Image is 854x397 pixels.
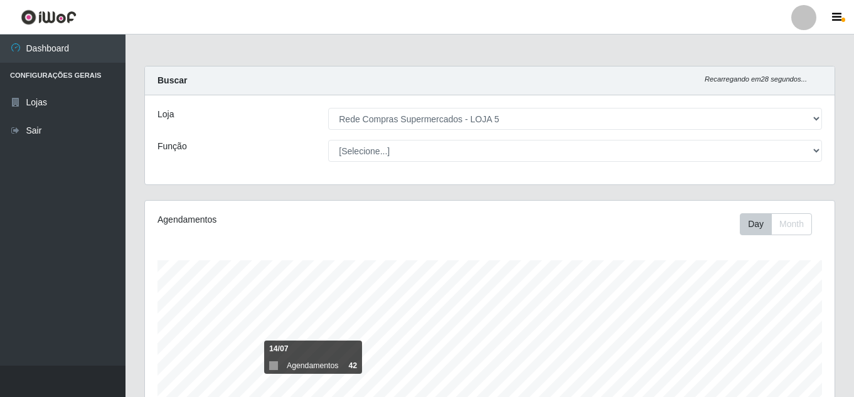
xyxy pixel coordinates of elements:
div: Toolbar with button groups [740,213,822,235]
label: Loja [157,108,174,121]
img: CoreUI Logo [21,9,77,25]
strong: Buscar [157,75,187,85]
button: Day [740,213,772,235]
button: Month [771,213,812,235]
div: Agendamentos [157,213,424,226]
div: First group [740,213,812,235]
i: Recarregando em 28 segundos... [705,75,807,83]
label: Função [157,140,187,153]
